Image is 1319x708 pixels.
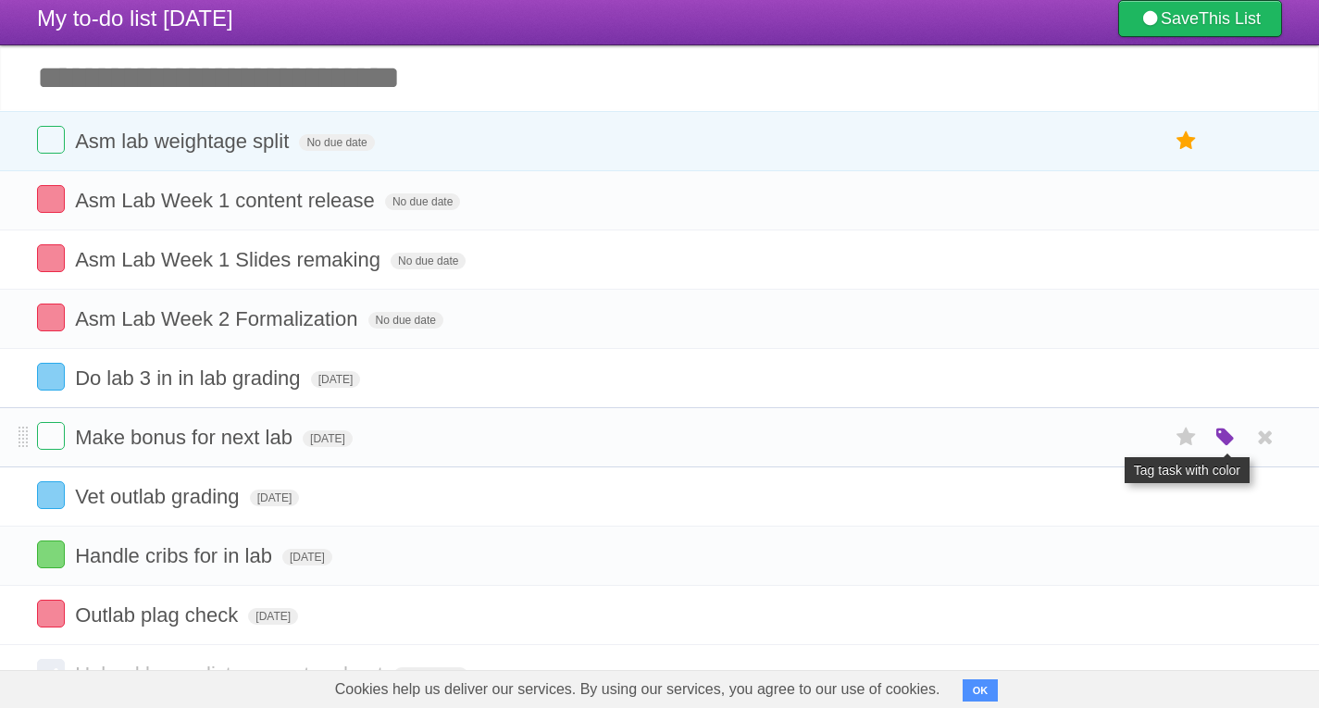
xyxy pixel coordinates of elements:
[37,244,65,272] label: Done
[1199,9,1261,28] b: This List
[75,603,243,627] span: Outlab plag check
[37,481,65,509] label: Done
[75,366,305,390] span: Do lab 3 in in lab grading
[303,430,353,447] span: [DATE]
[75,189,380,212] span: Asm Lab Week 1 content release
[385,193,460,210] span: No due date
[1169,126,1204,156] label: Star task
[37,126,65,154] label: Done
[75,485,243,508] span: Vet outlab grading
[299,134,374,151] span: No due date
[75,544,277,567] span: Handle cribs for in lab
[317,671,959,708] span: Cookies help us deliver our services. By using our services, you agree to our use of cookies.
[75,426,297,449] span: Make bonus for next lab
[368,312,443,329] span: No due date
[75,130,293,153] span: Asm lab weightage split
[311,371,361,388] span: [DATE]
[37,600,65,627] label: Done
[37,540,65,568] label: Done
[250,490,300,506] span: [DATE]
[37,304,65,331] label: Done
[393,667,468,684] span: No due date
[37,659,65,687] label: Done
[75,663,388,686] span: Upload bonus list on master sheet
[37,422,65,450] label: Done
[75,248,385,271] span: Asm Lab Week 1 Slides remaking
[963,679,999,702] button: OK
[391,253,466,269] span: No due date
[282,549,332,565] span: [DATE]
[37,185,65,213] label: Done
[1169,422,1204,453] label: Star task
[37,363,65,391] label: Done
[248,608,298,625] span: [DATE]
[37,6,233,31] span: My to-do list [DATE]
[75,307,362,330] span: Asm Lab Week 2 Formalization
